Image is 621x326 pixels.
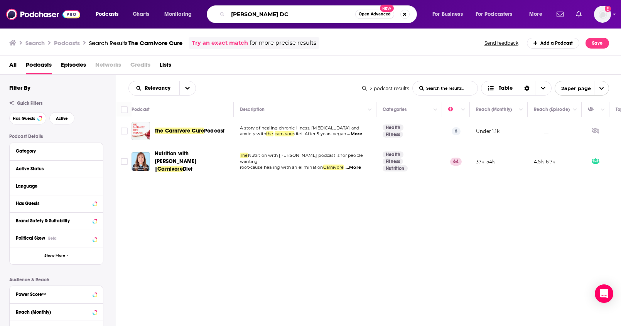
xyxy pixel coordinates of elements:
[16,216,97,225] a: Brand Safety & Suitability
[362,86,409,91] div: 2 podcast results
[16,218,90,223] div: Brand Safety & Suitability
[323,165,344,170] span: Carnivore
[605,6,611,12] svg: Add a profile image
[16,201,90,206] div: Has Guests
[16,166,92,171] div: Active Status
[482,40,521,46] button: Send feedback
[383,151,403,158] a: Health
[294,131,346,136] span: diet. After 5 years vegan
[275,131,295,136] span: carnivore
[476,158,495,165] p: 37k-54k
[130,59,150,74] span: Credits
[476,9,513,20] span: For Podcasters
[16,198,97,208] button: Has Guests
[595,284,613,303] div: Open Intercom Messenger
[155,128,204,134] span: The Carnivore Cure
[534,158,555,165] p: 4.5k-6.7k
[16,307,97,316] button: Reach (Monthly)
[459,105,468,114] button: Column Actions
[89,39,182,47] a: Search Results:The Carnivore Cure
[481,81,552,96] button: Choose View
[90,8,128,20] button: open menu
[240,153,248,158] span: The
[16,183,92,189] div: Language
[529,9,542,20] span: More
[145,86,173,91] span: Relevancy
[499,86,513,91] span: Table
[240,165,323,170] span: root-cause healing with an elimination
[240,131,266,136] span: anxiety with
[16,309,90,315] div: Reach (Monthly)
[553,8,567,21] a: Show notifications dropdown
[9,59,17,74] span: All
[95,59,121,74] span: Networks
[250,39,316,47] span: for more precise results
[128,39,182,47] span: The Carnivore Cure
[157,166,183,172] span: Carnivore
[594,6,611,23] button: Show profile menu
[240,153,363,164] span: Nutrition with [PERSON_NAME] podcast is for people wanting
[61,59,86,74] a: Episodes
[155,150,196,172] span: Nutrition with [PERSON_NAME] |
[346,165,361,171] span: ...More
[355,10,394,19] button: Open AdvancedNew
[431,105,440,114] button: Column Actions
[450,158,462,165] p: 64
[16,233,97,243] button: Political SkewBeta
[9,277,103,282] p: Audience & Reach
[16,289,97,299] button: Power Score™
[527,38,580,49] a: Add a Podcast
[128,81,196,96] h2: Choose List sort
[448,105,459,114] div: Power Score
[594,6,611,23] img: User Profile
[192,39,248,47] a: Try an exact match
[49,112,74,124] button: Active
[598,105,607,114] button: Column Actions
[383,131,403,138] a: Fitness
[183,166,193,172] span: Diet
[16,235,45,241] span: Political Skew
[204,128,224,134] span: Podcast
[121,128,128,134] span: Toggle select row
[89,39,182,47] div: Search Results:
[155,150,231,173] a: Nutrition with [PERSON_NAME] |CarnivoreDiet
[16,292,90,297] div: Power Score™
[347,131,362,137] span: ...More
[121,158,128,165] span: Toggle select row
[10,247,103,264] button: Show More
[56,116,68,121] span: Active
[159,8,202,20] button: open menu
[380,5,394,12] span: New
[594,6,611,23] span: Logged in as kochristina
[573,8,585,21] a: Show notifications dropdown
[432,9,463,20] span: For Business
[44,254,65,258] span: Show More
[471,8,524,20] button: open menu
[128,8,154,20] a: Charts
[16,148,92,154] div: Category
[359,12,391,16] span: Open Advanced
[452,127,461,135] p: 6
[96,9,118,20] span: Podcasts
[17,101,42,106] span: Quick Filters
[132,122,150,140] a: The Carnivore Cure Podcast
[516,105,526,114] button: Column Actions
[6,7,80,22] img: Podchaser - Follow, Share and Rate Podcasts
[132,105,150,114] div: Podcast
[427,8,472,20] button: open menu
[588,105,599,114] div: Has Guests
[9,134,103,139] p: Podcast Details
[25,39,45,47] h3: Search
[214,5,424,23] div: Search podcasts, credits, & more...
[383,124,403,131] a: Health
[155,127,224,135] a: The Carnivore CurePodcast
[266,131,273,136] span: the
[586,38,609,49] button: Save
[160,59,171,74] a: Lists
[383,158,403,165] a: Fitness
[16,181,97,191] button: Language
